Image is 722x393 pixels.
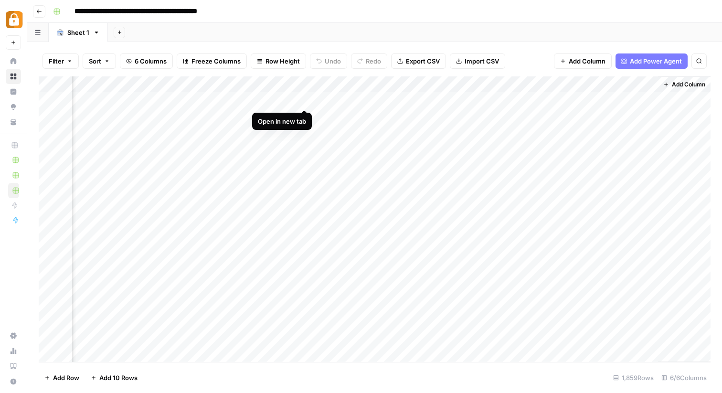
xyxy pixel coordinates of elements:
button: Row Height [251,53,306,69]
button: Redo [351,53,387,69]
span: Row Height [265,56,300,66]
a: Sheet 1 [49,23,108,42]
a: Browse [6,69,21,84]
button: Add Row [39,370,85,385]
a: Learning Hub [6,359,21,374]
button: Workspace: Adzz [6,8,21,32]
span: Undo [325,56,341,66]
div: Sheet 1 [67,28,89,37]
span: 6 Columns [135,56,167,66]
span: Add Column [672,80,705,89]
a: Usage [6,343,21,359]
span: Export CSV [406,56,440,66]
button: Add Column [554,53,612,69]
button: Undo [310,53,347,69]
a: Home [6,53,21,69]
a: Insights [6,84,21,99]
button: Filter [42,53,79,69]
span: Add Row [53,373,79,382]
span: Import CSV [465,56,499,66]
a: Settings [6,328,21,343]
button: Add Power Agent [616,53,688,69]
span: Sort [89,56,101,66]
button: Add 10 Rows [85,370,143,385]
span: Freeze Columns [191,56,241,66]
button: Export CSV [391,53,446,69]
button: Sort [83,53,116,69]
button: Freeze Columns [177,53,247,69]
div: Open in new tab [258,117,306,126]
button: Add Column [659,78,709,91]
a: Your Data [6,115,21,130]
span: Add Power Agent [630,56,682,66]
span: Add 10 Rows [99,373,138,382]
div: 1,859 Rows [609,370,658,385]
button: Import CSV [450,53,505,69]
span: Add Column [569,56,605,66]
button: 6 Columns [120,53,173,69]
button: Help + Support [6,374,21,389]
div: 6/6 Columns [658,370,711,385]
span: Filter [49,56,64,66]
a: Opportunities [6,99,21,115]
img: Adzz Logo [6,11,23,28]
span: Redo [366,56,381,66]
